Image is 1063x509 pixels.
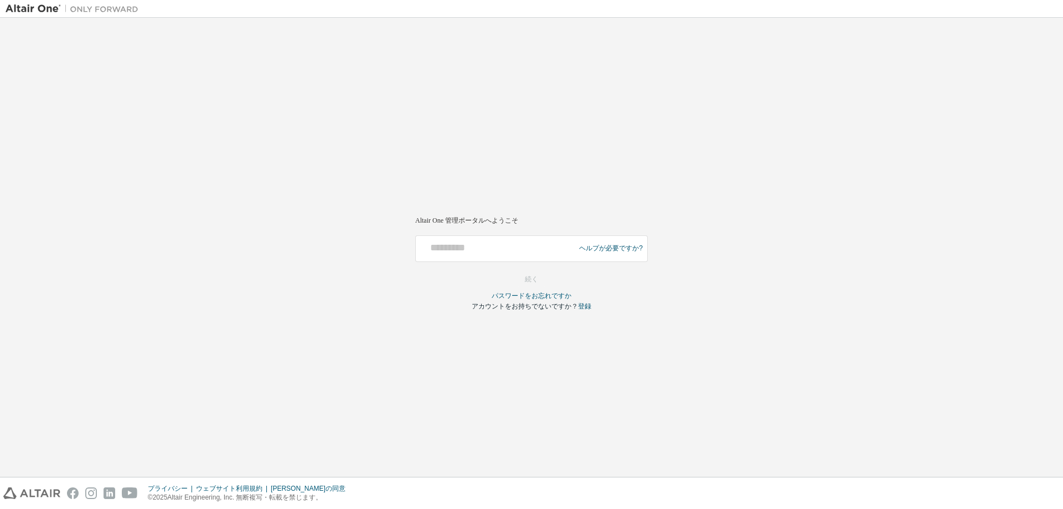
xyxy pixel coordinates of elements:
[415,217,518,224] font: Altair One 管理ポータルへようこそ
[85,487,97,499] img: instagram.svg
[153,493,168,501] font: 2025
[122,487,138,499] img: youtube.svg
[196,485,262,492] font: ウェブサイト利用規約
[167,493,322,501] font: Altair Engineering, Inc. 無断複写・転載を禁じます。
[6,3,144,14] img: アルタイルワン
[148,485,188,492] font: プライバシー
[472,302,578,310] font: アカウントをお持ちでないですか？
[104,487,115,499] img: linkedin.svg
[271,485,345,492] font: [PERSON_NAME]の同意
[579,244,643,252] font: ヘルプが必要ですか?
[578,302,591,310] a: 登録
[148,493,153,501] font: ©
[67,487,79,499] img: facebook.svg
[492,292,571,300] font: パスワードをお忘れですか
[3,487,60,499] img: altair_logo.svg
